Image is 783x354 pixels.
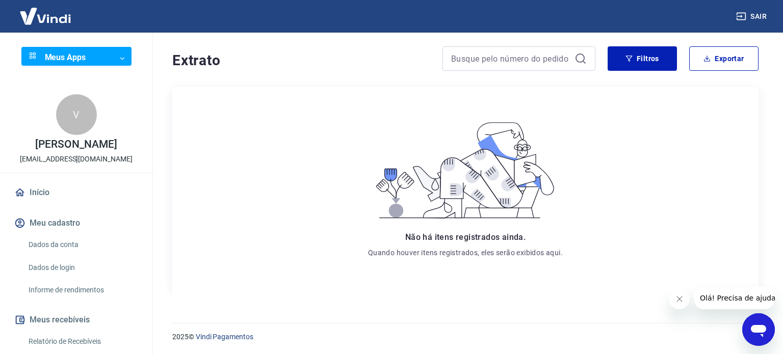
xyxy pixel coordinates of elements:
div: V [56,94,97,135]
p: [EMAIL_ADDRESS][DOMAIN_NAME] [20,154,133,165]
iframe: Mensagem da empresa [694,287,775,309]
a: Início [12,181,140,204]
button: Exportar [689,46,759,71]
a: Relatório de Recebíveis [24,331,140,352]
a: Vindi Pagamentos [196,333,253,341]
span: Olá! Precisa de ajuda? [6,7,86,15]
p: [PERSON_NAME] [35,139,117,150]
iframe: Fechar mensagem [669,289,690,309]
button: Meu cadastro [12,212,140,234]
button: Sair [734,7,771,26]
button: Filtros [608,46,677,71]
h4: Extrato [172,50,430,71]
p: 2025 © [172,332,759,342]
a: Dados da conta [24,234,140,255]
input: Busque pelo número do pedido [451,51,570,66]
a: Dados de login [24,257,140,278]
span: Não há itens registrados ainda. [405,232,526,242]
iframe: Botão para abrir a janela de mensagens [742,313,775,346]
img: Vindi [12,1,79,32]
p: Quando houver itens registrados, eles serão exibidos aqui. [368,248,563,258]
a: Informe de rendimentos [24,280,140,301]
button: Meus recebíveis [12,309,140,331]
